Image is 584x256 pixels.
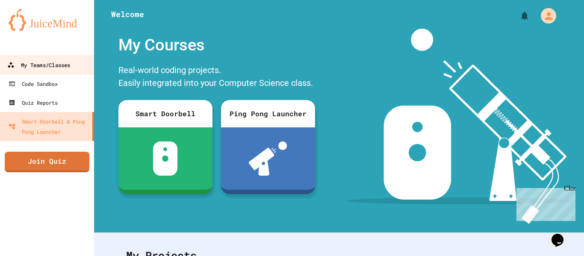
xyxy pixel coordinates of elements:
img: logo-orange.svg [9,9,86,31]
div: Ping Pong Launcher [221,100,315,127]
div: Real-world coding projects. Easily integrated into your Computer Science class. [114,62,319,94]
div: Chat with us now!Close [3,3,59,54]
iframe: chat widget [513,185,575,221]
a: Join Quiz [5,152,89,172]
img: banner-image-my-projects.png [347,29,576,224]
div: Quiz Reports [9,97,58,108]
div: My Notifications [504,9,532,23]
div: My Teams/Classes [7,60,70,71]
iframe: chat widget [548,222,575,247]
div: My Account [532,6,558,26]
div: Smart Doorbell & Ping Pong Launcher [9,116,89,137]
div: Code Sandbox [9,79,58,89]
div: Smart Doorbell [118,100,212,127]
img: ppl-with-ball.png [249,141,287,176]
img: sdb-white.svg [153,141,177,176]
div: My Courses [114,29,319,62]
